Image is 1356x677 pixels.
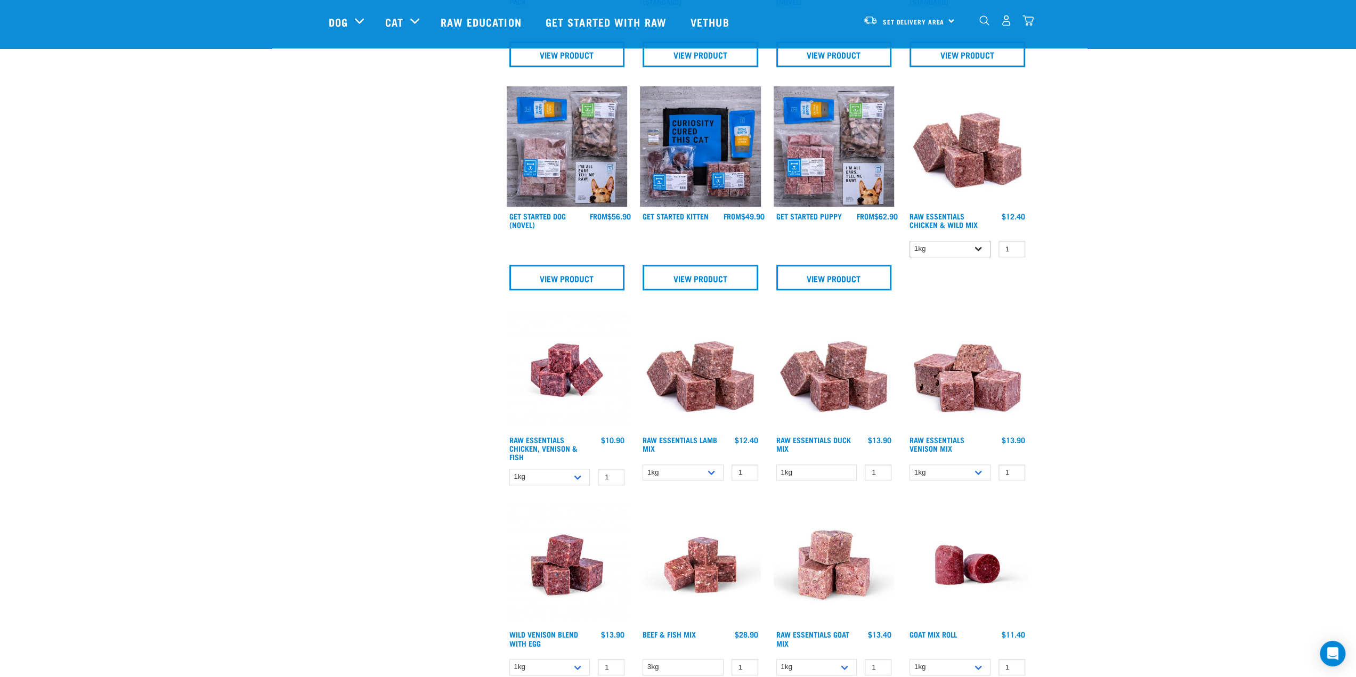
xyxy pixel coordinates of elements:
[1320,641,1345,666] div: Open Intercom Messenger
[979,15,989,26] img: home-icon-1@2x.png
[724,214,741,218] span: FROM
[776,438,851,450] a: Raw Essentials Duck Mix
[776,265,892,290] a: View Product
[590,212,631,221] div: $56.90
[857,212,898,221] div: $62.90
[509,438,578,459] a: Raw Essentials Chicken, Venison & Fish
[910,632,957,636] a: Goat Mix Roll
[430,1,534,43] a: Raw Education
[910,214,978,226] a: Raw Essentials Chicken & Wild Mix
[643,632,696,636] a: Beef & Fish Mix
[507,309,628,430] img: Chicken Venison mix 1655
[998,659,1025,675] input: 1
[868,630,891,639] div: $13.40
[1002,212,1025,221] div: $12.40
[535,1,680,43] a: Get started with Raw
[868,436,891,444] div: $13.90
[601,630,624,639] div: $13.90
[643,438,717,450] a: Raw Essentials Lamb Mix
[910,42,1025,67] a: View Product
[907,309,1028,430] img: 1113 RE Venison Mix 01
[863,15,878,25] img: van-moving.png
[735,436,758,444] div: $12.40
[865,659,891,675] input: 1
[601,436,624,444] div: $10.90
[776,214,842,218] a: Get Started Puppy
[883,20,945,23] span: Set Delivery Area
[643,265,758,290] a: View Product
[640,86,761,207] img: NSP Kitten Update
[998,464,1025,481] input: 1
[776,632,849,645] a: Raw Essentials Goat Mix
[998,241,1025,257] input: 1
[509,214,566,226] a: Get Started Dog (Novel)
[735,630,758,639] div: $28.90
[774,309,895,430] img: ?1041 RE Lamb Mix 01
[640,504,761,625] img: Beef Mackerel 1
[1022,15,1034,26] img: home-icon@2x.png
[1002,436,1025,444] div: $13.90
[774,504,895,625] img: Goat M Ix 38448
[910,438,964,450] a: Raw Essentials Venison Mix
[385,14,403,30] a: Cat
[598,469,624,485] input: 1
[1001,15,1012,26] img: user.png
[907,504,1028,625] img: Raw Essentials Chicken Lamb Beef Bulk Minced Raw Dog Food Roll Unwrapped
[509,265,625,290] a: View Product
[680,1,743,43] a: Vethub
[774,86,895,207] img: NPS Puppy Update
[509,632,578,645] a: Wild Venison Blend with Egg
[509,42,625,67] a: View Product
[590,214,607,218] span: FROM
[776,42,892,67] a: View Product
[857,214,874,218] span: FROM
[598,659,624,675] input: 1
[732,464,758,481] input: 1
[643,214,709,218] a: Get Started Kitten
[640,309,761,430] img: ?1041 RE Lamb Mix 01
[865,464,891,481] input: 1
[507,504,628,625] img: Venison Egg 1616
[643,42,758,67] a: View Product
[329,14,348,30] a: Dog
[1002,630,1025,639] div: $11.40
[724,212,765,221] div: $49.90
[907,86,1028,207] img: Pile Of Cubed Chicken Wild Meat Mix
[732,659,758,675] input: 1
[507,86,628,207] img: NSP Dog Novel Update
